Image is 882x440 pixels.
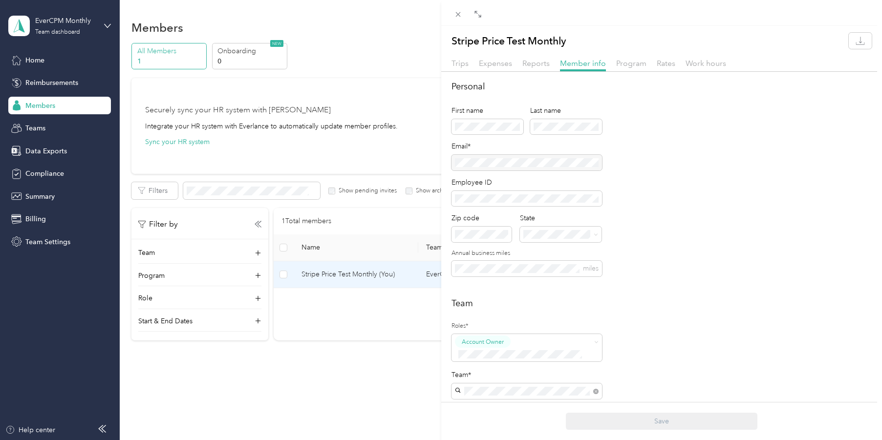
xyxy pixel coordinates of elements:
[452,80,872,93] h2: Personal
[452,322,602,331] label: Roles*
[462,337,504,346] span: Account Owner
[455,335,511,348] button: Account Owner
[452,33,566,49] p: Stripe Price Test Monthly
[530,105,602,116] div: Last name
[657,59,675,68] span: Rates
[616,59,646,68] span: Program
[452,105,523,116] div: First name
[520,213,602,223] div: State
[583,264,599,272] span: miles
[686,59,726,68] span: Work hours
[560,59,606,68] span: Member info
[452,249,602,258] label: Annual business miles
[452,141,602,151] div: Email*
[479,59,512,68] span: Expenses
[452,177,602,188] div: Employee ID
[452,213,512,223] div: Zip code
[522,59,550,68] span: Reports
[452,370,602,380] div: Team*
[452,59,469,68] span: Trips
[827,385,882,440] iframe: Everlance-gr Chat Button Frame
[452,297,872,310] h2: Team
